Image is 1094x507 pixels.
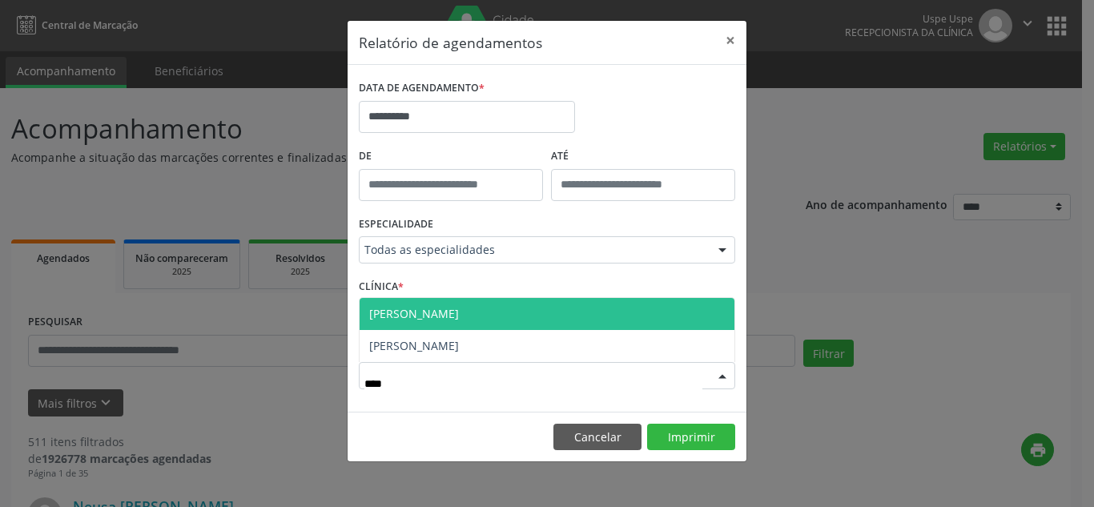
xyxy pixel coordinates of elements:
[359,212,433,237] label: ESPECIALIDADE
[369,306,459,321] span: [PERSON_NAME]
[364,242,702,258] span: Todas as especialidades
[359,275,404,300] label: CLÍNICA
[359,32,542,53] h5: Relatório de agendamentos
[359,144,543,169] label: De
[647,424,735,451] button: Imprimir
[369,338,459,353] span: [PERSON_NAME]
[714,21,746,60] button: Close
[553,424,642,451] button: Cancelar
[359,76,485,101] label: DATA DE AGENDAMENTO
[551,144,735,169] label: ATÉ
